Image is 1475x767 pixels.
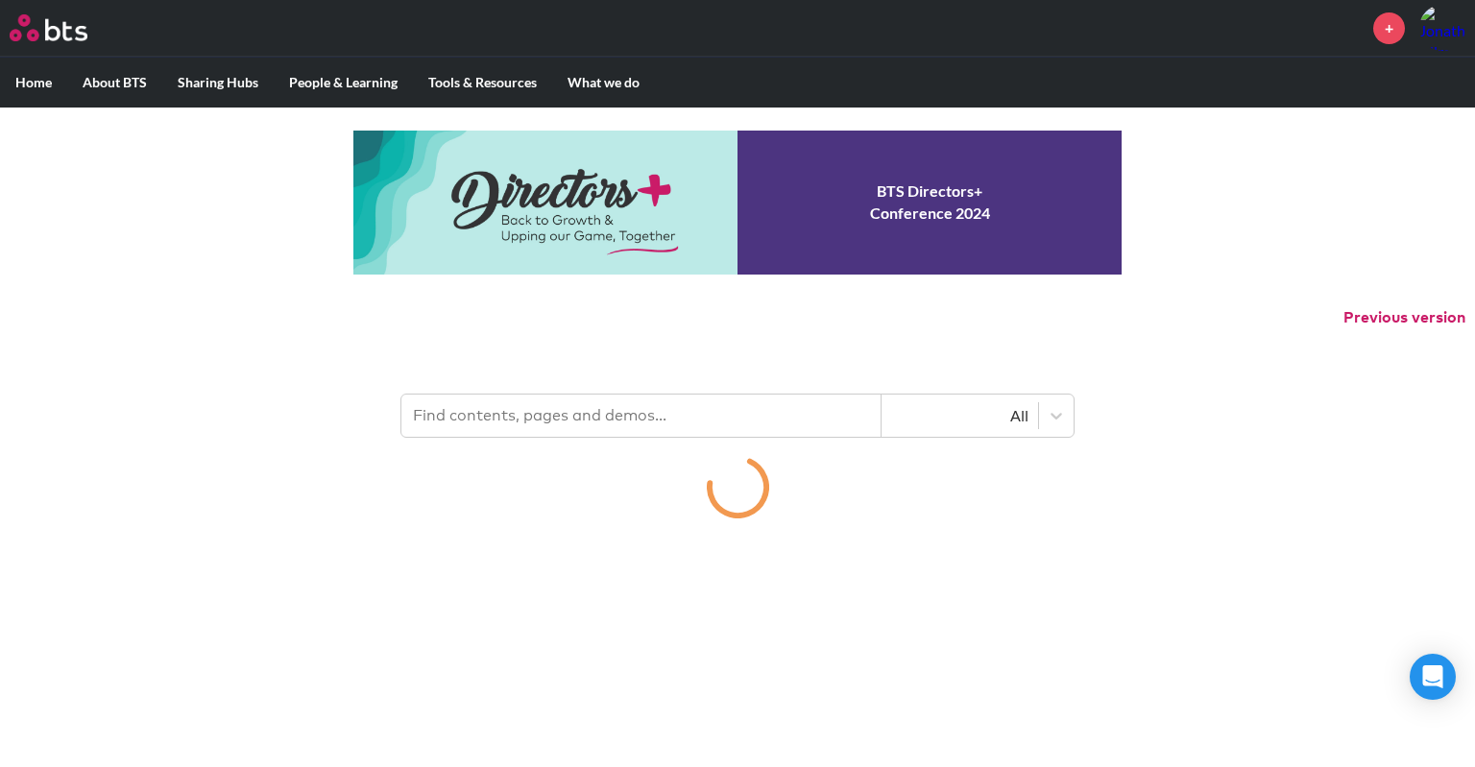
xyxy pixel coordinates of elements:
[274,58,413,108] label: People & Learning
[1410,654,1456,700] div: Open Intercom Messenger
[1373,12,1405,44] a: +
[413,58,552,108] label: Tools & Resources
[1419,5,1465,51] img: Jonathon Allred
[1343,307,1465,328] button: Previous version
[891,405,1028,426] div: All
[10,14,123,41] a: Go home
[353,131,1122,275] a: Conference 2024
[10,14,87,41] img: BTS Logo
[162,58,274,108] label: Sharing Hubs
[552,58,655,108] label: What we do
[67,58,162,108] label: About BTS
[1419,5,1465,51] a: Profile
[401,395,882,437] input: Find contents, pages and demos...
